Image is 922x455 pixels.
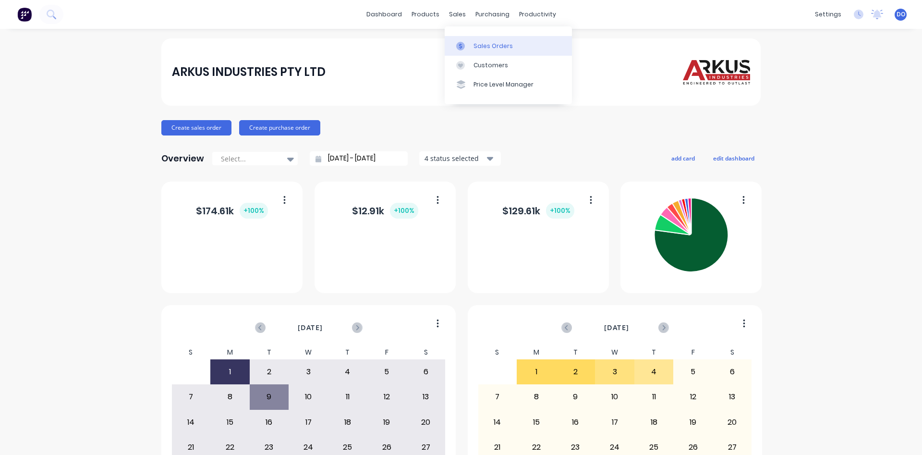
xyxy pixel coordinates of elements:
div: 12 [367,385,406,409]
div: $ 129.61k [502,203,574,219]
button: add card [665,152,701,164]
div: 18 [328,410,367,434]
div: 8 [517,385,556,409]
span: DO [897,10,905,19]
div: 13 [713,385,752,409]
div: S [406,345,446,359]
div: 17 [595,410,634,434]
div: T [328,345,367,359]
div: 7 [172,385,210,409]
div: $ 12.91k [352,203,418,219]
div: M [517,345,556,359]
div: 4 status selected [425,153,485,163]
span: [DATE] [604,322,629,333]
div: F [367,345,406,359]
div: S [171,345,211,359]
div: Customers [473,61,508,70]
div: 9 [557,385,595,409]
div: Overview [161,149,204,168]
div: 6 [407,360,445,384]
div: 17 [289,410,328,434]
div: 20 [407,410,445,434]
div: 14 [172,410,210,434]
div: 4 [635,360,673,384]
img: Factory [17,7,32,22]
div: 2 [250,360,289,384]
div: T [250,345,289,359]
div: 18 [635,410,673,434]
div: 9 [250,385,289,409]
div: 13 [407,385,445,409]
button: edit dashboard [707,152,761,164]
div: 11 [635,385,673,409]
div: settings [810,7,846,22]
div: 16 [557,410,595,434]
div: 4 [328,360,367,384]
div: 14 [478,410,517,434]
div: + 100 % [240,203,268,219]
div: W [595,345,634,359]
div: W [289,345,328,359]
div: Price Level Manager [473,80,534,89]
div: 10 [595,385,634,409]
div: 3 [595,360,634,384]
div: 1 [211,360,249,384]
div: 16 [250,410,289,434]
a: Customers [445,56,572,75]
div: Sales Orders [473,42,513,50]
a: Sales Orders [445,36,572,55]
div: + 100 % [546,203,574,219]
div: 10 [289,385,328,409]
a: Price Level Manager [445,75,572,94]
button: Create purchase order [239,120,320,135]
button: 4 status selected [419,151,501,166]
div: 7 [478,385,517,409]
div: $ 174.61k [196,203,268,219]
div: F [673,345,713,359]
div: 1 [517,360,556,384]
span: [DATE] [298,322,323,333]
div: 20 [713,410,752,434]
div: 15 [211,410,249,434]
div: productivity [514,7,561,22]
div: T [634,345,674,359]
div: 19 [674,410,712,434]
button: Create sales order [161,120,231,135]
div: sales [444,7,471,22]
div: 5 [367,360,406,384]
div: products [407,7,444,22]
div: S [478,345,517,359]
div: 2 [557,360,595,384]
div: 12 [674,385,712,409]
div: T [556,345,595,359]
div: 8 [211,385,249,409]
div: 6 [713,360,752,384]
div: S [713,345,752,359]
img: ARKUS INDUSTRIES PTY LTD [683,54,750,89]
div: ARKUS INDUSTRIES PTY LTD [172,62,326,82]
div: 11 [328,385,367,409]
div: purchasing [471,7,514,22]
div: 5 [674,360,712,384]
div: 19 [367,410,406,434]
a: dashboard [362,7,407,22]
div: M [210,345,250,359]
div: 3 [289,360,328,384]
div: 15 [517,410,556,434]
div: + 100 % [390,203,418,219]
